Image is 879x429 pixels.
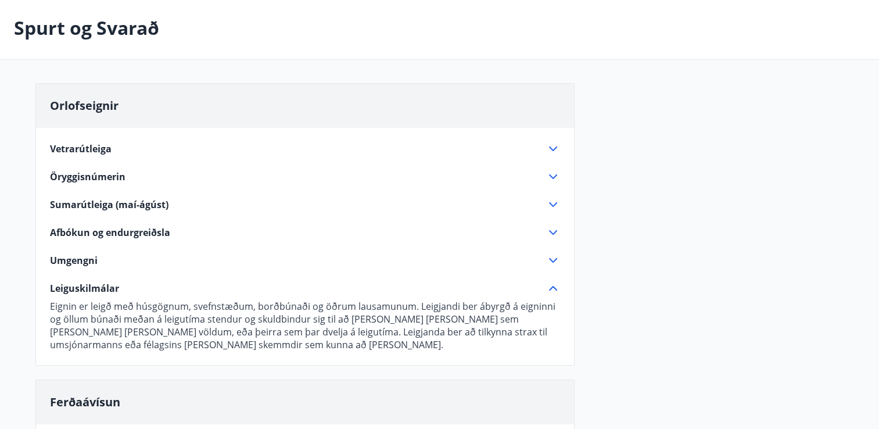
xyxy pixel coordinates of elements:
[50,170,560,184] div: Öryggisnúmerin
[14,15,159,41] p: Spurt og Svarað
[50,98,119,113] span: Orlofseignir
[50,226,560,239] div: Afbókun og endurgreiðsla
[50,226,170,239] span: Afbókun og endurgreiðsla
[50,254,98,267] span: Umgengni
[50,198,560,212] div: Sumarútleiga (maí-ágúst)
[50,394,120,410] span: Ferðaávísun
[50,253,560,267] div: Umgengni
[50,281,560,295] div: Leiguskilmálar
[50,198,168,211] span: Sumarútleiga (maí-ágúst)
[50,170,125,183] span: Öryggisnúmerin
[50,295,560,351] div: Leiguskilmálar
[50,300,560,351] p: Eignin er leigð með húsgögnum, svefnstæðum, borðbúnaði og öðrum lausamunum. Leigjandi ber ábyrgð ...
[50,282,119,295] span: Leiguskilmálar
[50,142,560,156] div: Vetrarútleiga
[50,142,112,155] span: Vetrarútleiga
